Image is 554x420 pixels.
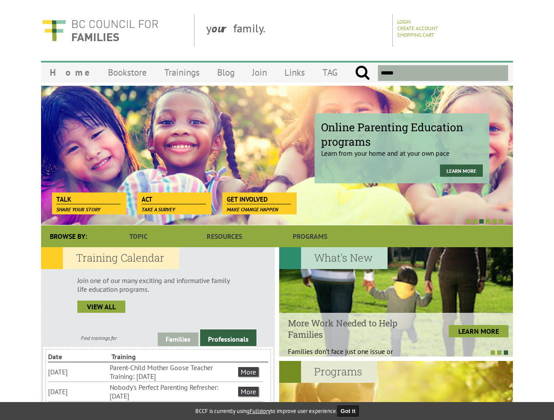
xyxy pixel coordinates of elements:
[41,225,96,247] div: Browse By:
[200,329,256,346] a: Professionals
[110,382,236,401] li: Nobody's Perfect Parenting Refresher: [DATE]
[355,65,370,81] input: Submit
[397,18,411,25] a: Login
[208,62,243,83] a: Blog
[56,206,100,213] span: Share your story
[238,387,259,396] a: More
[227,195,291,204] span: Get Involved
[397,31,434,38] a: Shopping Cart
[288,317,419,340] h4: More Work Needed to Help Families
[156,62,208,83] a: Trainings
[222,192,295,205] a: Get Involved Make change happen
[243,62,276,83] a: Join
[52,192,125,205] a: Talk Share your story
[321,120,483,149] span: Online Parenting Education programs
[48,367,108,377] li: [DATE]
[227,206,278,213] span: Make change happen
[142,206,175,213] span: Take a survey
[440,164,483,177] a: Learn more
[142,195,206,204] span: Act
[111,351,173,362] li: Training
[48,351,110,362] li: Date
[288,347,419,364] p: Families don’t face just one issue or problem;...
[110,362,236,381] li: Parent-Child Mother Goose Teacher Training: [DATE]
[77,276,239,294] p: Join one of our many exciting and informative family life education programs.
[238,367,259,377] a: More
[41,14,159,47] img: BC Council for FAMILIES
[158,332,198,346] a: Families
[48,386,108,397] li: [DATE]
[449,325,509,337] a: LEARN MORE
[181,225,267,247] a: Resources
[41,335,158,341] div: Find trainings for:
[96,225,181,247] a: Topic
[211,21,233,35] strong: our
[337,406,359,416] button: Got it
[41,247,179,269] h2: Training Calendar
[137,192,210,205] a: Act Take a survey
[276,62,314,83] a: Links
[279,247,388,269] h2: What's New
[397,25,438,31] a: Create Account
[41,62,99,83] a: Home
[99,62,156,83] a: Bookstore
[279,361,377,383] h2: Programs
[314,62,346,83] a: TAG
[199,14,393,47] div: y family.
[77,301,125,313] a: view all
[56,195,121,204] span: Talk
[249,407,270,415] a: Fullstory
[267,225,353,247] a: Programs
